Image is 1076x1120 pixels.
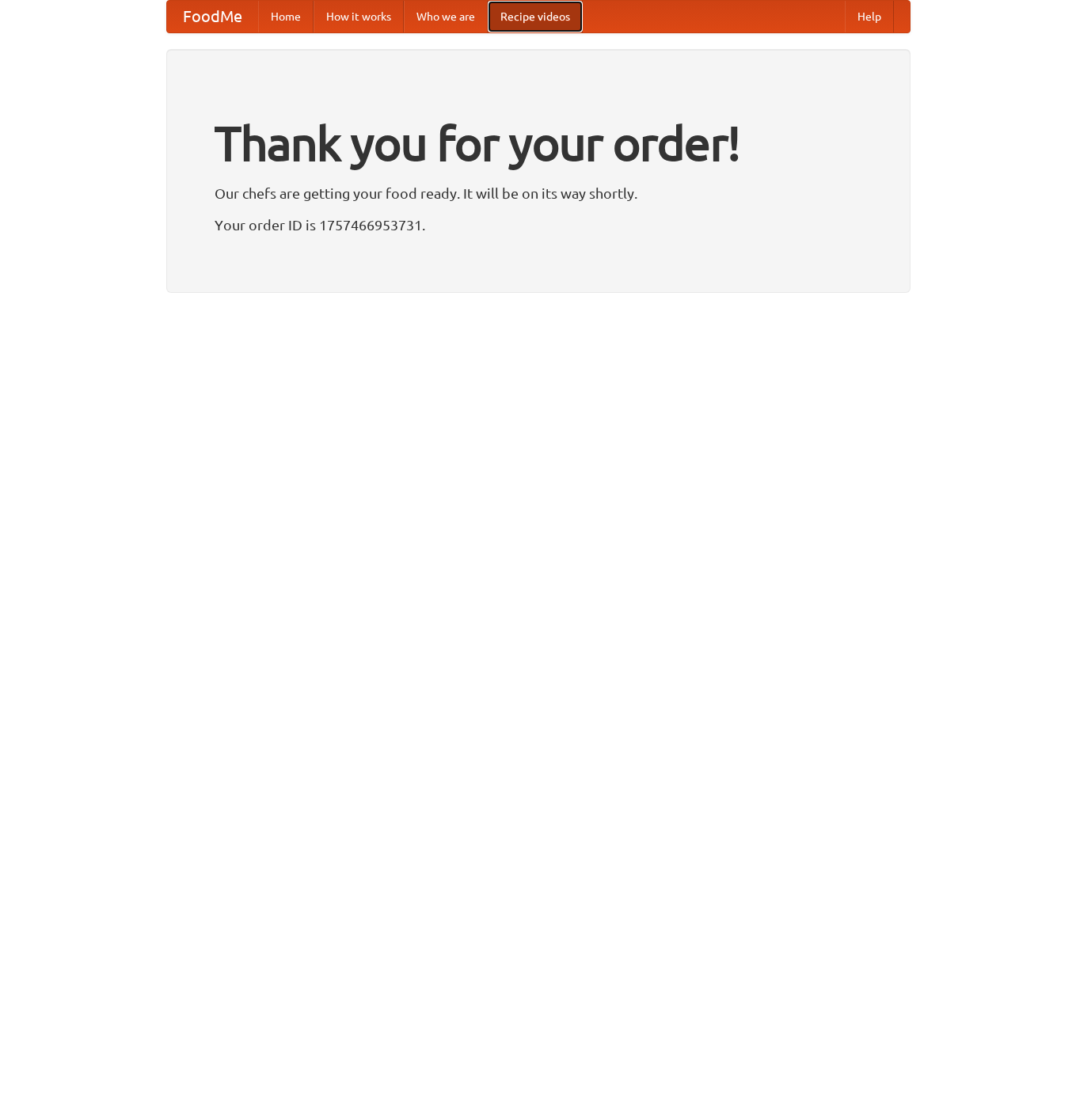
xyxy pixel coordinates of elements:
[215,105,862,181] h1: Thank you for your order!
[167,1,258,32] a: FoodMe
[258,1,314,32] a: Home
[215,181,862,205] p: Our chefs are getting your food ready. It will be on its way shortly.
[845,1,894,32] a: Help
[314,1,404,32] a: How it works
[404,1,488,32] a: Who we are
[215,213,862,237] p: Your order ID is 1757466953731.
[488,1,583,32] a: Recipe videos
